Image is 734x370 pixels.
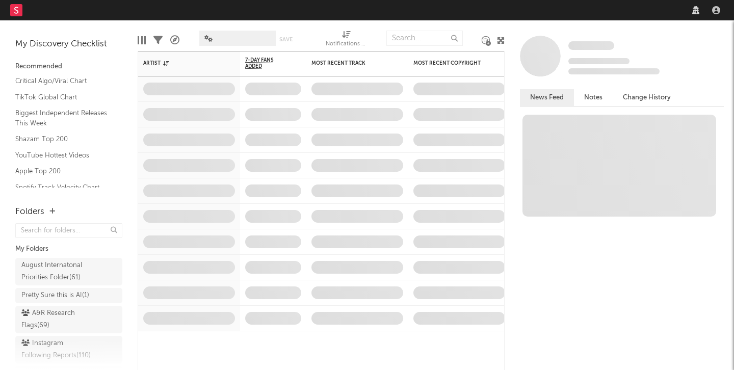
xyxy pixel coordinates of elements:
a: Some Artist [568,41,614,51]
div: A&R Research Flags ( 69 ) [21,307,93,332]
button: Notes [574,89,613,106]
div: Most Recent Track [311,60,388,66]
a: YouTube Hottest Videos [15,150,112,161]
div: Pretty Sure this is AI ( 1 ) [21,289,89,302]
a: August Internatonal Priorities Folder(61) [15,258,122,285]
div: My Folders [15,243,122,255]
div: Filters [153,25,163,55]
a: A&R Research Flags(69) [15,306,122,333]
a: Pretty Sure this is AI(1) [15,288,122,303]
div: Notifications (Artist) [326,38,366,50]
div: Folders [15,206,44,218]
button: Change History [613,89,681,106]
div: Instagram Following Reports ( 110 ) [21,337,93,362]
a: TikTok Global Chart [15,92,112,103]
button: News Feed [520,89,574,106]
div: Notifications (Artist) [326,25,366,55]
div: A&R Pipeline [170,25,179,55]
span: 7-Day Fans Added [245,57,286,69]
a: Apple Top 200 [15,166,112,177]
span: 0 fans last week [568,68,660,74]
input: Search... [386,31,463,46]
a: Spotify Track Velocity Chart [15,182,112,193]
input: Search for folders... [15,223,122,238]
a: Instagram Following Reports(110) [15,336,122,363]
div: Recommended [15,61,122,73]
a: Critical Algo/Viral Chart [15,75,112,87]
div: Most Recent Copyright [413,60,490,66]
span: Some Artist [568,41,614,50]
div: My Discovery Checklist [15,38,122,50]
div: Artist [143,60,220,66]
span: Tracking Since: [DATE] [568,58,630,64]
a: Biggest Independent Releases This Week [15,108,112,128]
a: Shazam Top 200 [15,134,112,145]
button: Save [279,37,293,42]
div: August Internatonal Priorities Folder ( 61 ) [21,259,93,284]
div: Edit Columns [138,25,146,55]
